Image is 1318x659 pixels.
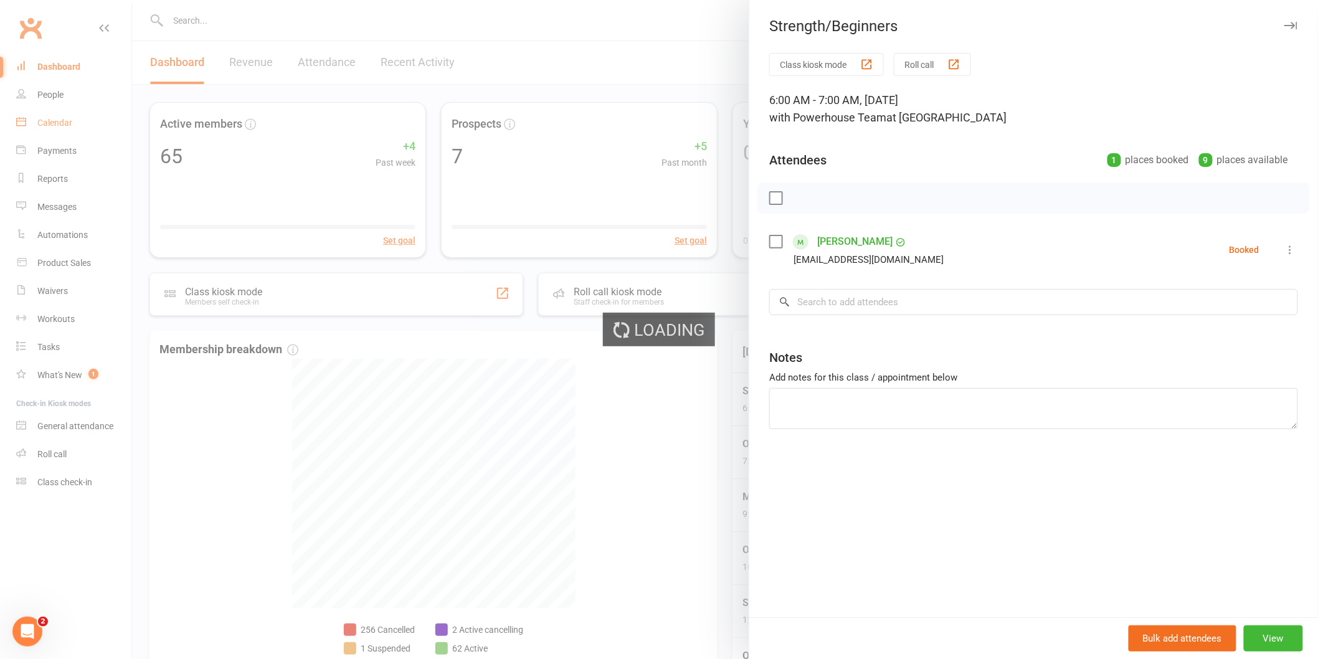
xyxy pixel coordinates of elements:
div: Booked [1230,245,1259,254]
button: Class kiosk mode [769,53,884,76]
iframe: Intercom live chat [12,617,42,647]
span: with Powerhouse Team [769,111,886,124]
div: Notes [769,349,802,366]
button: Roll call [894,53,971,76]
button: View [1244,625,1303,652]
button: Bulk add attendees [1129,625,1236,652]
span: 2 [38,617,48,627]
div: Add notes for this class / appointment below [769,370,1298,385]
div: Strength/Beginners [749,17,1318,35]
a: [PERSON_NAME] [817,232,893,252]
div: 6:00 AM - 7:00 AM, [DATE] [769,92,1298,126]
input: Search to add attendees [769,289,1298,315]
div: 9 [1199,153,1213,167]
div: places available [1199,151,1288,169]
div: places booked [1107,151,1189,169]
div: 1 [1107,153,1121,167]
div: [EMAIL_ADDRESS][DOMAIN_NAME] [794,252,944,268]
div: Attendees [769,151,827,169]
span: at [GEOGRAPHIC_DATA] [886,111,1007,124]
